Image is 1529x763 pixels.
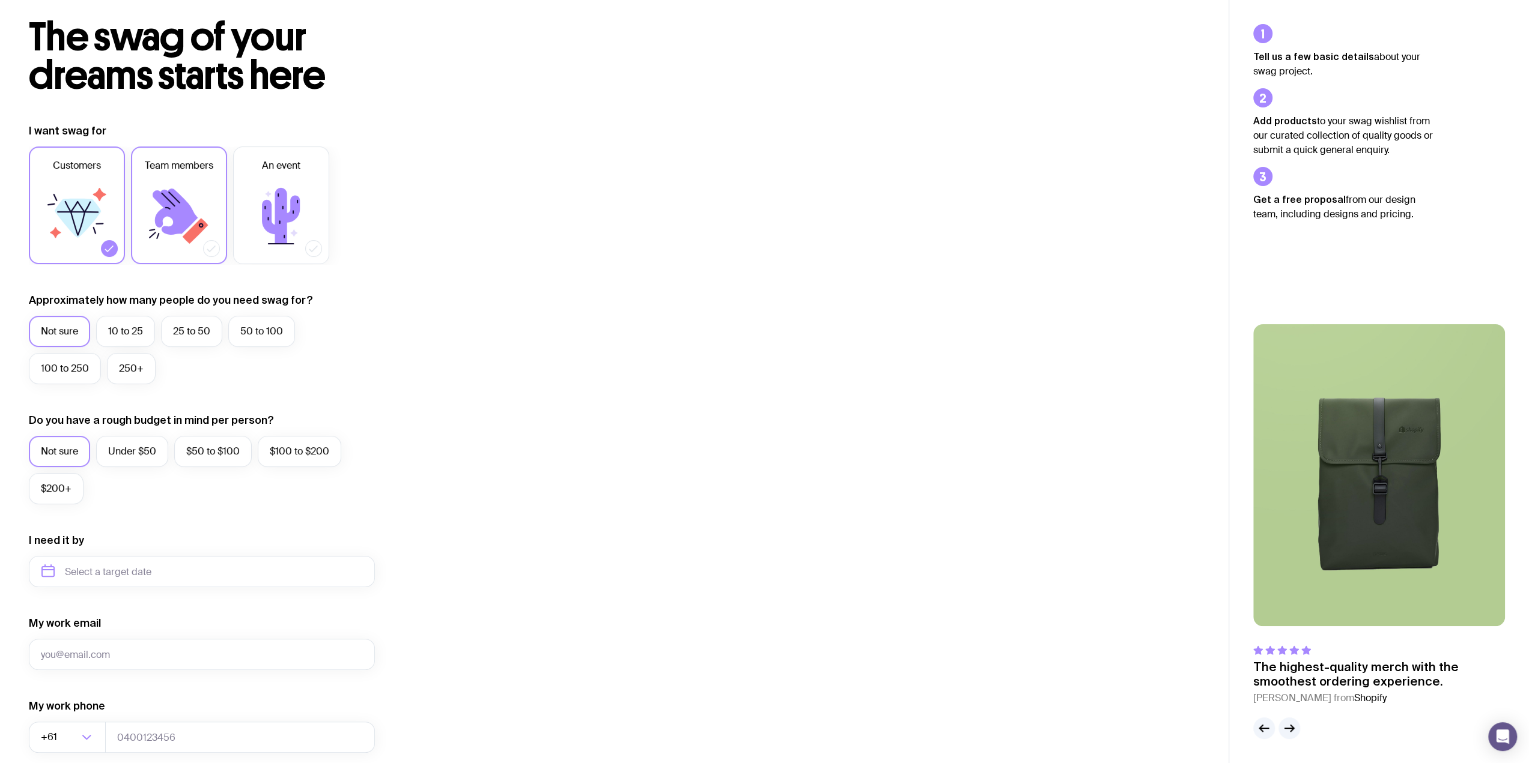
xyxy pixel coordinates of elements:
[96,436,168,467] label: Under $50
[29,556,375,587] input: Select a target date
[29,699,105,713] label: My work phone
[1253,113,1433,157] p: to your swag wishlist from our curated collection of quality goods or submit a quick general enqu...
[59,722,78,753] input: Search for option
[29,639,375,670] input: you@email.com
[174,436,252,467] label: $50 to $100
[107,353,156,384] label: 250+
[228,316,295,347] label: 50 to 100
[1253,194,1346,205] strong: Get a free proposal
[29,533,84,547] label: I need it by
[1253,49,1433,79] p: about your swag project.
[145,158,213,173] span: Team members
[29,436,90,467] label: Not sure
[1253,192,1433,222] p: from our design team, including designs and pricing.
[258,436,341,467] label: $100 to $200
[29,413,274,427] label: Do you have a rough budget in mind per person?
[29,722,106,753] div: Search for option
[29,316,90,347] label: Not sure
[29,293,313,307] label: Approximately how many people do you need swag for?
[1488,722,1517,751] div: Open Intercom Messenger
[29,473,84,504] label: $200+
[29,13,325,99] span: The swag of your dreams starts here
[29,353,101,384] label: 100 to 250
[41,722,59,753] span: +61
[1253,660,1505,689] p: The highest-quality merch with the smoothest ordering experience.
[53,158,101,173] span: Customers
[29,124,106,138] label: I want swag for
[161,316,222,347] label: 25 to 50
[105,722,375,753] input: 0400123456
[1253,691,1505,705] cite: [PERSON_NAME] from
[1253,115,1317,126] strong: Add products
[96,316,155,347] label: 10 to 25
[1354,692,1387,704] span: Shopify
[1253,51,1374,62] strong: Tell us a few basic details
[262,158,300,173] span: An event
[29,616,101,630] label: My work email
